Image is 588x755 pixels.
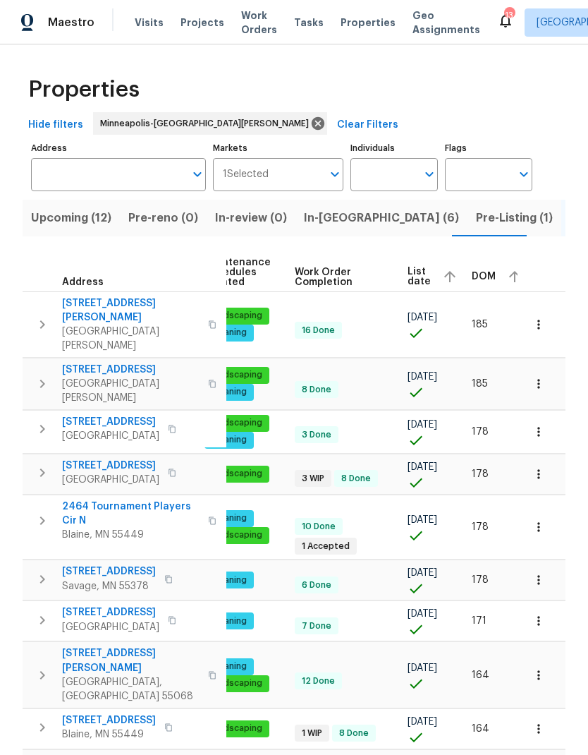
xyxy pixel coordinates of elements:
[206,723,268,735] span: landscaping
[206,327,252,339] span: cleaning
[408,663,437,673] span: [DATE]
[296,540,355,552] span: 1 Accepted
[296,473,330,485] span: 3 WIP
[62,713,156,727] span: [STREET_ADDRESS]
[336,473,376,485] span: 8 Done
[62,675,200,703] span: [GEOGRAPHIC_DATA], [GEOGRAPHIC_DATA] 55068
[23,112,89,138] button: Hide filters
[296,429,337,441] span: 3 Done
[408,267,431,286] span: List date
[514,164,534,184] button: Open
[472,616,486,626] span: 171
[62,415,159,429] span: [STREET_ADDRESS]
[325,164,345,184] button: Open
[206,529,268,541] span: landscaping
[408,462,437,472] span: [DATE]
[206,369,268,381] span: landscaping
[62,646,200,675] span: [STREET_ADDRESS][PERSON_NAME]
[62,377,200,405] span: [GEOGRAPHIC_DATA][PERSON_NAME]
[62,296,200,325] span: [STREET_ADDRESS][PERSON_NAME]
[93,112,327,135] div: Minneapolis-[GEOGRAPHIC_DATA][PERSON_NAME]
[333,727,374,739] span: 8 Done
[408,568,437,578] span: [DATE]
[48,16,94,30] span: Maestro
[215,208,287,228] span: In-review (0)
[206,386,252,398] span: cleaning
[31,208,111,228] span: Upcoming (12)
[206,434,252,446] span: cleaning
[128,208,198,228] span: Pre-reno (0)
[223,169,269,181] span: 1 Selected
[206,615,252,627] span: cleaning
[472,469,489,479] span: 178
[472,522,489,532] span: 178
[472,724,489,734] span: 164
[62,363,200,377] span: [STREET_ADDRESS]
[241,8,277,37] span: Work Orders
[213,144,344,152] label: Markets
[296,620,337,632] span: 7 Done
[28,83,140,97] span: Properties
[304,208,459,228] span: In-[GEOGRAPHIC_DATA] (6)
[296,384,337,396] span: 8 Done
[295,267,384,287] span: Work Order Completion
[62,727,156,742] span: Blaine, MN 55449
[296,579,337,591] span: 6 Done
[412,8,480,37] span: Geo Assignments
[445,144,532,152] label: Flags
[206,310,268,322] span: landscaping
[206,417,268,429] span: landscaping
[408,515,437,525] span: [DATE]
[294,18,324,28] span: Tasks
[296,675,341,687] span: 12 Done
[476,208,553,228] span: Pre-Listing (1)
[62,620,159,634] span: [GEOGRAPHIC_DATA]
[62,473,159,487] span: [GEOGRAPHIC_DATA]
[350,144,438,152] label: Individuals
[62,605,159,620] span: [STREET_ADDRESS]
[296,727,328,739] span: 1 WIP
[62,528,200,542] span: Blaine, MN 55449
[204,258,271,287] span: Maintenance schedules created
[408,717,437,727] span: [DATE]
[206,574,252,586] span: cleaning
[100,116,314,131] span: Minneapolis-[GEOGRAPHIC_DATA][PERSON_NAME]
[62,459,159,473] span: [STREET_ADDRESS]
[188,164,207,184] button: Open
[62,564,156,579] span: [STREET_ADDRESS]
[408,420,437,430] span: [DATE]
[419,164,439,184] button: Open
[206,512,252,524] span: cleaning
[472,379,488,389] span: 185
[341,16,396,30] span: Properties
[472,272,496,282] span: DOM
[62,277,104,287] span: Address
[31,144,206,152] label: Address
[62,325,200,353] span: [GEOGRAPHIC_DATA][PERSON_NAME]
[408,609,437,619] span: [DATE]
[504,8,514,23] div: 13
[206,677,268,689] span: landscaping
[472,320,488,330] span: 185
[472,575,489,585] span: 178
[206,468,268,480] span: landscaping
[472,427,489,437] span: 178
[62,429,159,443] span: [GEOGRAPHIC_DATA]
[135,16,164,30] span: Visits
[180,16,224,30] span: Projects
[296,325,341,337] span: 16 Done
[28,116,83,134] span: Hide filters
[296,521,341,533] span: 10 Done
[331,112,404,138] button: Clear Filters
[206,660,252,672] span: cleaning
[408,372,437,382] span: [DATE]
[472,670,489,680] span: 164
[337,116,398,134] span: Clear Filters
[408,313,437,322] span: [DATE]
[62,579,156,593] span: Savage, MN 55378
[62,500,200,528] span: 2464 Tournament Players Cir N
